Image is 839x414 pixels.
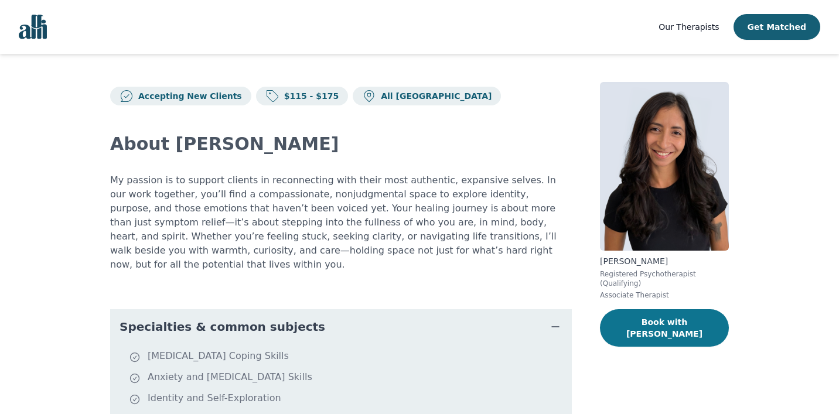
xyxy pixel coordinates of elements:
[600,290,729,300] p: Associate Therapist
[659,22,719,32] span: Our Therapists
[600,269,729,288] p: Registered Psychotherapist (Qualifying)
[110,134,572,155] h2: About [PERSON_NAME]
[659,20,719,34] a: Our Therapists
[376,90,492,102] p: All [GEOGRAPHIC_DATA]
[734,14,820,40] button: Get Matched
[110,173,572,272] p: My passion is to support clients in reconnecting with their most authentic, expansive selves. In ...
[134,90,242,102] p: Accepting New Clients
[600,82,729,251] img: Natalia_Sarmiento
[279,90,339,102] p: $115 - $175
[129,349,567,365] li: [MEDICAL_DATA] Coping Skills
[600,255,729,267] p: [PERSON_NAME]
[120,319,325,335] span: Specialties & common subjects
[110,309,572,344] button: Specialties & common subjects
[129,370,567,386] li: Anxiety and [MEDICAL_DATA] Skills
[600,309,729,347] button: Book with [PERSON_NAME]
[19,15,47,39] img: alli logo
[129,391,567,408] li: Identity and Self-Exploration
